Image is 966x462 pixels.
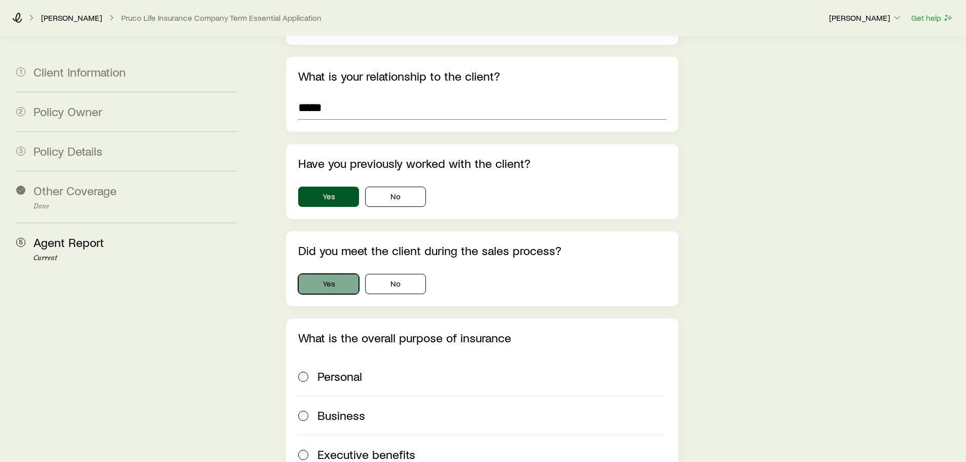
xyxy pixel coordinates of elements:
[298,411,308,421] input: Business
[33,183,117,198] span: Other Coverage
[41,13,102,23] a: [PERSON_NAME]
[298,156,666,170] p: Have you previously worked with the client?
[16,147,25,156] span: 3
[298,187,359,207] button: Yes
[121,13,322,23] button: Pruco Life Insurance Company Term Essential Application
[33,144,102,158] span: Policy Details
[16,67,25,77] span: 1
[33,104,102,119] span: Policy Owner
[16,107,25,116] span: 2
[317,408,365,422] span: Business
[298,331,666,345] p: What is the overall purpose of insurance
[298,69,666,83] p: What is your relationship to the client?
[829,12,903,24] button: [PERSON_NAME]
[365,274,426,294] button: No
[365,187,426,207] button: No
[829,13,902,23] p: [PERSON_NAME]
[33,254,237,262] p: Current
[911,12,954,24] button: Get help
[298,450,308,460] input: Executive benefits
[33,235,104,250] span: Agent Report
[317,447,415,461] span: Executive benefits
[317,369,362,383] span: Personal
[33,202,237,210] p: Done
[298,274,359,294] button: Yes
[298,243,666,258] p: Did you meet the client during the sales process?
[16,238,25,247] span: 5
[298,372,308,382] input: Personal
[33,64,126,79] span: Client Information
